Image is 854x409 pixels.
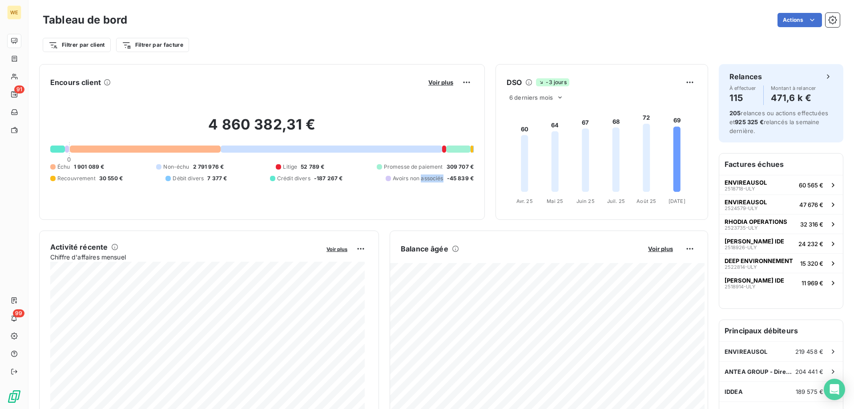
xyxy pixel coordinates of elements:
[795,368,823,375] span: 204 441 €
[547,198,563,204] tspan: Mai 25
[800,260,823,267] span: 15 320 €
[719,154,843,175] h6: Factures échues
[725,257,793,264] span: DEEP ENVIRONNEMENT
[725,245,757,250] span: 2518926-ULY
[326,246,347,252] span: Voir plus
[393,174,443,182] span: Avoirs non associés
[57,174,96,182] span: Recouvrement
[283,163,297,171] span: Litige
[7,389,21,404] img: Logo LeanPay
[7,5,21,20] div: WE
[277,174,310,182] span: Crédit divers
[401,243,448,254] h6: Balance âgée
[725,388,743,395] span: IDDEA
[798,240,823,247] span: 24 232 €
[799,182,823,189] span: 60 565 €
[447,174,474,182] span: -45 839 €
[314,174,343,182] span: -187 267 €
[50,252,320,262] span: Chiffre d'affaires mensuel
[777,13,822,27] button: Actions
[516,198,533,204] tspan: Avr. 25
[636,198,656,204] tspan: Août 25
[725,225,757,231] span: 2523735-ULY
[725,206,757,211] span: 2524579-ULY
[13,309,24,317] span: 99
[99,174,123,182] span: 30 550 €
[509,94,553,101] span: 6 derniers mois
[719,273,843,292] button: [PERSON_NAME] IDE2518914-ULY11 969 €
[74,163,105,171] span: 1 901 089 €
[384,163,443,171] span: Promesse de paiement
[301,163,324,171] span: 52 789 €
[50,77,101,88] h6: Encours client
[507,77,522,88] h6: DSO
[802,279,823,287] span: 11 969 €
[796,388,823,395] span: 189 575 €
[50,116,474,142] h2: 4 860 382,31 €
[725,277,784,284] span: [PERSON_NAME] IDE
[729,109,741,117] span: 205
[725,264,757,270] span: 2522814-ULY
[729,85,756,91] span: À effectuer
[729,91,756,105] h4: 115
[771,85,816,91] span: Montant à relancer
[729,109,828,134] span: relances ou actions effectuées et relancés la semaine dernière.
[735,118,763,126] span: 925 325 €
[725,218,787,225] span: RHODIA OPERATIONS
[428,79,453,86] span: Voir plus
[725,186,755,191] span: 2518718-ULY
[800,221,823,228] span: 32 316 €
[536,78,569,86] span: -3 jours
[607,198,625,204] tspan: Juil. 25
[719,194,843,214] button: ENVIREAUSOL2524579-ULY47 676 €
[576,198,595,204] tspan: Juin 25
[725,179,767,186] span: ENVIREAUSOL
[43,38,111,52] button: Filtrer par client
[725,198,767,206] span: ENVIREAUSOL
[324,245,350,253] button: Voir plus
[57,163,70,171] span: Échu
[207,174,227,182] span: 7 377 €
[648,245,673,252] span: Voir plus
[50,242,108,252] h6: Activité récente
[447,163,474,171] span: 309 707 €
[799,201,823,208] span: 47 676 €
[719,320,843,341] h6: Principaux débiteurs
[116,38,189,52] button: Filtrer par facture
[824,379,845,400] div: Open Intercom Messenger
[193,163,224,171] span: 2 791 976 €
[43,12,127,28] h3: Tableau de bord
[725,238,784,245] span: [PERSON_NAME] IDE
[14,85,24,93] span: 91
[719,175,843,194] button: ENVIREAUSOL2518718-ULY60 565 €
[725,368,795,375] span: ANTEA GROUP - Direction administrat
[173,174,204,182] span: Débit divers
[719,214,843,234] button: RHODIA OPERATIONS2523735-ULY32 316 €
[729,71,762,82] h6: Relances
[771,91,816,105] h4: 471,6 k €
[669,198,685,204] tspan: [DATE]
[719,234,843,253] button: [PERSON_NAME] IDE2518926-ULY24 232 €
[719,253,843,273] button: DEEP ENVIRONNEMENT2522814-ULY15 320 €
[725,348,768,355] span: ENVIREAUSOL
[163,163,189,171] span: Non-échu
[645,245,676,253] button: Voir plus
[426,78,456,86] button: Voir plus
[795,348,823,355] span: 219 458 €
[67,156,71,163] span: 0
[725,284,755,289] span: 2518914-ULY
